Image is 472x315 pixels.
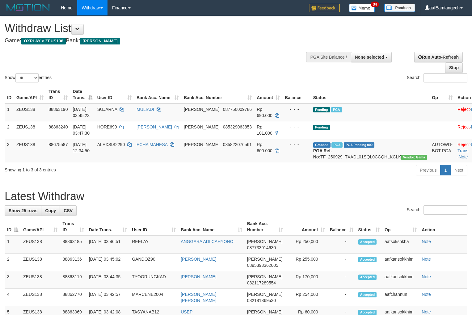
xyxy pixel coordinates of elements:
span: Copy [45,208,56,213]
span: [DATE] 03:47:30 [73,124,90,136]
td: TF_250929_TXADL01SQL0CCQHLKCLK [311,139,430,162]
td: ZEUS138 [14,103,46,121]
td: - [327,289,356,306]
span: [PERSON_NAME] [184,142,219,147]
th: Bank Acc. Name: activate to sort column ascending [178,218,244,236]
span: [PERSON_NAME] [184,124,219,129]
span: Marked by aafpengsreynich [331,142,342,148]
th: Action [419,218,467,236]
span: [PERSON_NAME] [247,309,283,314]
a: Note [422,274,431,279]
th: Amount: activate to sort column ascending [254,86,282,103]
span: Marked by aafkaynarin [331,107,342,112]
span: Accepted [358,275,377,280]
td: 88863119 [60,271,86,289]
label: Search: [407,205,467,215]
span: 88675587 [48,142,68,147]
img: Feedback.jpg [309,4,340,12]
a: ANGGARA ADI CAHYONO [181,239,233,244]
td: ZEUS138 [21,254,60,271]
span: Copy 087750009786 to clipboard [223,107,252,112]
a: CSV [60,205,77,216]
span: HORE699 [97,124,117,129]
input: Search: [424,205,467,215]
span: SUJARNA [97,107,117,112]
td: - [327,254,356,271]
th: User ID: activate to sort column ascending [95,86,134,103]
span: 34 [371,2,379,7]
td: 88863136 [60,254,86,271]
h1: Withdraw List [5,22,309,35]
td: ZEUS138 [21,289,60,306]
a: [PERSON_NAME] [181,257,216,262]
th: Game/API: activate to sort column ascending [21,218,60,236]
th: Game/API: activate to sort column ascending [14,86,46,103]
button: None selected [351,52,392,62]
h4: Game: Bank: [5,38,309,44]
div: Showing 1 to 3 of 3 entries [5,164,192,173]
span: Vendor URL: https://trx31.1velocity.biz [401,155,427,160]
a: Reject [457,142,470,147]
td: Rp 255,000 [285,254,327,271]
label: Show entries [5,73,52,82]
td: 4 [5,289,21,306]
div: PGA Site Balance / [306,52,351,62]
div: - - - [285,141,308,148]
a: [PERSON_NAME] [PERSON_NAME] [181,292,216,303]
th: ID [5,86,14,103]
td: 88863185 [60,236,86,254]
td: 88862770 [60,289,86,306]
span: [DATE] 12:34:50 [73,142,90,153]
td: ZEUS138 [21,236,60,254]
a: Next [450,165,467,175]
span: ALEXSIS2290 [97,142,125,147]
span: Accepted [358,310,377,315]
th: Date Trans.: activate to sort column descending [70,86,95,103]
div: - - - [285,106,308,112]
td: 1 [5,103,14,121]
a: Previous [416,165,440,175]
td: Rp 170,000 [285,271,327,289]
a: Reject [457,107,470,112]
td: Rp 250,000 [285,236,327,254]
a: ECHA MAHESA [137,142,167,147]
td: aafkansokkhim [382,271,419,289]
td: TYOORUNGKAD [129,271,178,289]
span: [PERSON_NAME] [80,38,120,44]
span: CSV [64,208,73,213]
th: Balance: activate to sort column ascending [327,218,356,236]
span: Rp 690.000 [257,107,272,118]
span: None selected [355,55,384,60]
a: Copy [41,205,60,216]
a: Note [422,257,431,262]
div: - - - [285,124,308,130]
a: [PERSON_NAME] [181,274,216,279]
a: Stop [445,62,463,73]
a: Note [422,239,431,244]
span: Copy 082117289554 to clipboard [247,280,276,285]
a: Note [422,292,431,297]
span: [PERSON_NAME] [247,257,283,262]
td: MARCENE2004 [129,289,178,306]
a: USEP [181,309,192,314]
td: 2 [5,254,21,271]
input: Search: [424,73,467,82]
img: MOTION_logo.png [5,3,52,12]
b: PGA Ref. No: [313,148,332,159]
th: Bank Acc. Name: activate to sort column ascending [134,86,181,103]
span: Copy 085329063853 to clipboard [223,124,252,129]
a: 1 [440,165,451,175]
td: [DATE] 03:46:51 [86,236,130,254]
span: Copy 0895393362005 to clipboard [247,263,278,268]
td: AUTOWD-BOT-PGA [429,139,455,162]
td: ZEUS138 [14,139,46,162]
span: 88863240 [48,124,68,129]
span: Copy 082181369530 to clipboard [247,298,276,303]
td: 3 [5,271,21,289]
span: OXPLAY > ZEUS138 [21,38,66,44]
th: Bank Acc. Number: activate to sort column ascending [245,218,286,236]
h1: Latest Withdraw [5,190,467,203]
a: Reject [457,124,470,129]
span: Rp 600.000 [257,142,272,153]
span: Accepted [358,292,377,297]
